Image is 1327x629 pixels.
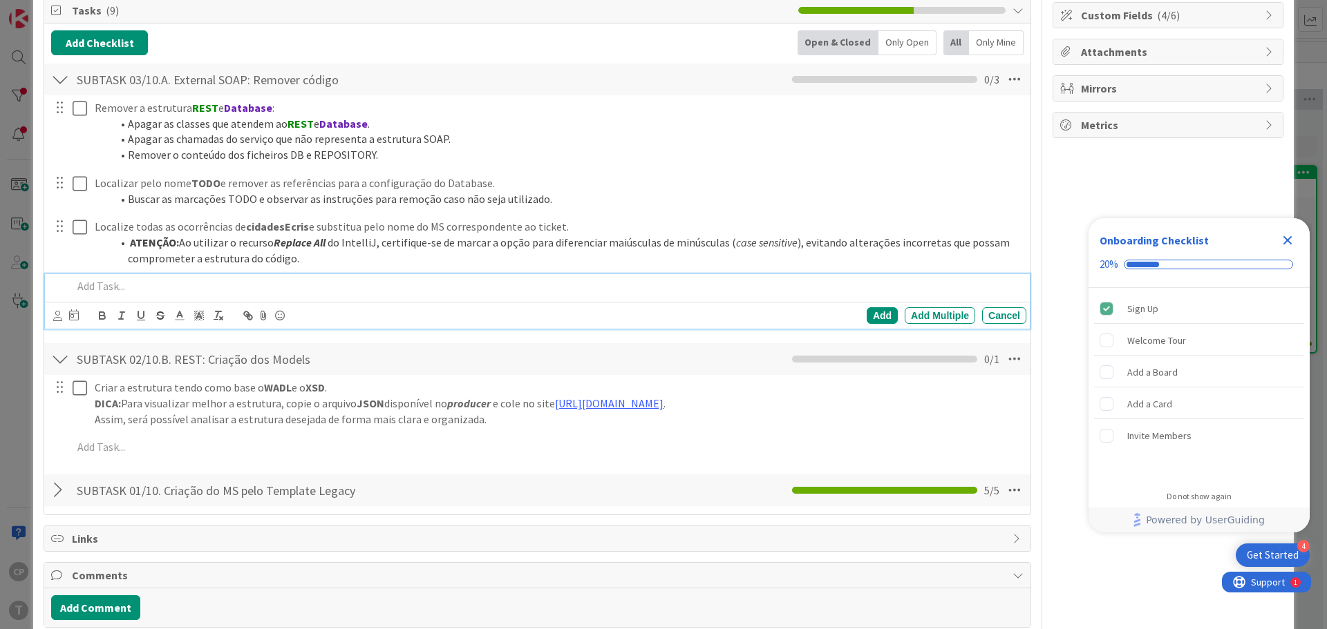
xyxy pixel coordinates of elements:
span: Attachments [1081,43,1258,60]
span: Mirrors [1081,80,1258,97]
input: Add Checklist... [72,67,383,92]
div: Add a Board is incomplete. [1094,357,1304,387]
div: Footer [1089,507,1310,532]
div: Checklist items [1089,288,1310,482]
div: Add Multiple [905,307,975,324]
div: Checklist progress: 20% [1100,258,1299,271]
li: Apagar as chamadas do serviço que não representa a estrutura SOAP. [111,131,1021,147]
div: Welcome Tour [1127,332,1186,349]
input: Add Checklist... [72,478,383,503]
p: Remover a estrutura e : [95,100,1021,116]
div: Add [867,307,898,324]
div: Open & Closed [798,30,878,55]
p: Criar a estrutura tendo como base o e o . [95,380,1021,396]
div: 1 [72,6,75,17]
p: Para visualizar melhor a estrutura, copie o arquivo disponível no e cole no site . [95,396,1021,412]
strong: cidadesEcris [246,220,309,233]
em: Replace All [274,235,326,249]
div: 20% [1100,258,1118,271]
div: Welcome Tour is incomplete. [1094,325,1304,356]
span: Metrics [1081,117,1258,133]
div: Open Get Started checklist, remaining modules: 4 [1236,543,1310,567]
div: Get Started [1247,548,1299,562]
div: Invite Members is incomplete. [1094,420,1304,451]
span: Tasks [72,2,791,19]
span: Links [72,530,1006,547]
div: Cancel [982,307,1026,324]
span: Custom Fields [1081,7,1258,23]
span: 0 / 1 [984,351,999,367]
li: Remover o conteúdo dos ficheiros DB e REPOSITORY. [111,147,1021,163]
div: All [943,30,969,55]
span: ( 9 ) [106,3,119,17]
button: Add Comment [51,595,140,620]
span: 0 / 3 [984,71,999,88]
em: case sensitive [736,235,798,249]
div: Only Open [878,30,937,55]
strong: JSON [357,396,384,410]
li: Apagar as classes que atendem ao e . [111,116,1021,132]
a: [URL][DOMAIN_NAME] [555,396,663,410]
li: Ao utilizar o recurso do IntelliJ, certifique-se de marcar a opção para diferenciar maiúsculas de... [111,235,1021,266]
a: Powered by UserGuiding [1095,507,1303,532]
strong: Database [319,117,368,130]
div: Only Mine [969,30,1024,55]
div: Add a Board [1127,364,1178,380]
button: Add Checklist [51,30,148,55]
p: Localizar pelo nome e remover as referências para a configuração do Database. [95,175,1021,191]
span: 5 / 5 [984,482,999,499]
div: Add a Card [1127,396,1172,412]
div: Add a Card is incomplete. [1094,389,1304,419]
span: Comments [72,567,1006,583]
input: Add Checklist... [72,347,383,371]
p: Localize todas as ocorrências de e substitua pelo nome do MS correspondente ao ticket. [95,219,1021,235]
strong: REST [288,117,314,130]
strong: Database [224,101,272,115]
div: Onboarding Checklist [1100,232,1209,249]
strong: DICA: [95,396,121,410]
strong: REST [192,101,218,115]
span: Support [29,2,63,19]
div: Do not show again [1167,491,1232,502]
p: Assim, será possível analisar a estrutura desejada de forma mais clara e organizada. [95,412,1021,427]
span: Powered by UserGuiding [1146,512,1265,528]
em: producer [447,396,491,410]
div: Close Checklist [1277,229,1299,251]
strong: TODO [191,176,220,190]
span: ( 4/6 ) [1157,8,1180,22]
div: Sign Up [1127,300,1158,317]
strong: XSD [305,380,325,394]
div: 4 [1297,540,1310,552]
strong: WADL [264,380,292,394]
div: Sign Up is complete. [1094,293,1304,324]
div: Checklist Container [1089,218,1310,532]
div: Invite Members [1127,427,1192,444]
strong: ATENÇÃO: [130,235,179,249]
li: Buscar as marcações TODO e observar as instruções para remoção caso não seja utilizado. [111,191,1021,207]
